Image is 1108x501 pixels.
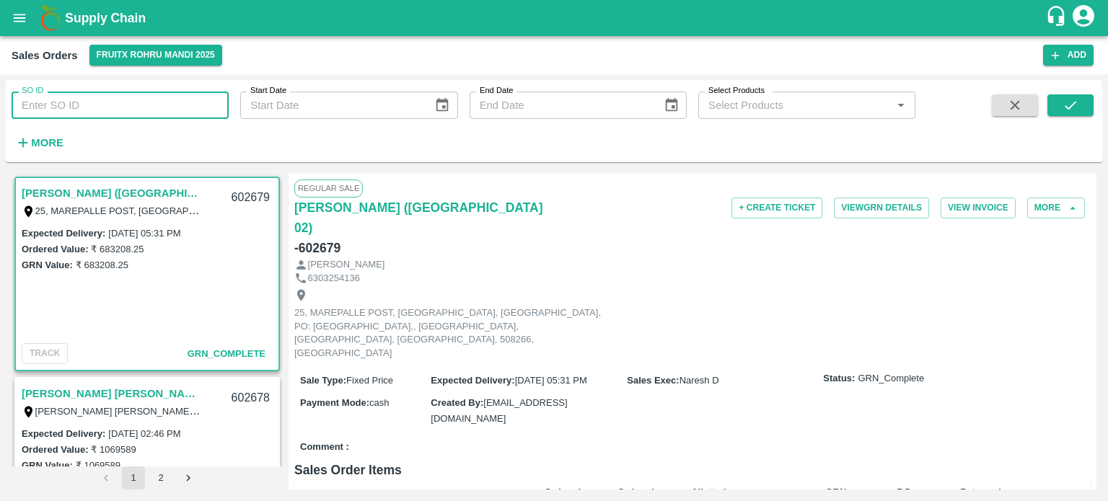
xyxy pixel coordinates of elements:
button: Choose date [428,92,456,119]
label: Sales Exec : [627,375,679,386]
a: [PERSON_NAME] ([GEOGRAPHIC_DATA] 02) [22,184,202,203]
a: [PERSON_NAME] ([GEOGRAPHIC_DATA] 02) [294,198,560,238]
button: More [12,130,67,155]
span: Regular Sale [294,179,363,197]
input: Enter SO ID [12,92,229,119]
button: View Invoice [941,198,1016,218]
label: GRN Value: [22,260,73,270]
div: 602679 [223,181,278,215]
button: ViewGRN Details [834,198,929,218]
h6: - 602679 [294,238,340,258]
label: Ordered Value: [22,244,88,254]
p: 6303254136 [308,272,360,285]
span: [DATE] 05:31 PM [515,375,587,386]
label: SO ID [22,85,43,97]
p: 25, MAREPALLE POST, [GEOGRAPHIC_DATA], [GEOGRAPHIC_DATA], PO: [GEOGRAPHIC_DATA],, [GEOGRAPHIC_DAT... [294,306,619,360]
label: Sale Type : [300,375,346,386]
b: Supply Chain [65,11,146,25]
label: Start Date [250,85,286,97]
label: End Date [480,85,513,97]
button: More [1027,198,1085,218]
button: Go to next page [177,466,200,489]
label: GRN Value: [22,460,73,471]
label: Expected Delivery : [431,375,514,386]
button: + Create Ticket [731,198,822,218]
label: ₹ 683208.25 [91,244,144,254]
button: Choose date [658,92,685,119]
h6: Sales Order Items [294,460,1091,480]
button: Open [892,96,910,115]
span: Fixed Price [346,375,393,386]
button: Go to page 2 [149,466,172,489]
label: [DATE] 02:46 PM [108,428,180,439]
label: Created By : [431,397,483,408]
span: cash [369,397,389,408]
label: Expected Delivery : [22,228,105,239]
label: Comment : [300,440,349,454]
label: Expected Delivery : [22,428,105,439]
label: Status: [823,372,855,386]
div: 602678 [223,381,278,415]
button: page 1 [122,466,145,489]
button: open drawer [3,1,36,35]
div: customer-support [1045,5,1070,31]
label: [PERSON_NAME] [PERSON_NAME]. Flat No 1310, B Details as on: [STREET_ADDRESS], Opp D Mart, [GEOGRA... [35,405,1009,417]
input: Select Products [703,96,887,115]
div: account of current user [1070,3,1096,33]
label: 25, MAREPALLE POST, [GEOGRAPHIC_DATA], [GEOGRAPHIC_DATA], PO: [GEOGRAPHIC_DATA],, [GEOGRAPHIC_DAT... [35,205,911,216]
button: Add [1043,45,1094,66]
img: logo [36,4,65,32]
span: Naresh D [680,375,719,386]
input: Start Date [240,92,423,119]
div: Sales Orders [12,46,78,65]
b: Product [306,488,341,499]
input: End Date [470,92,652,119]
span: GRN_Complete [858,372,924,386]
strong: More [31,137,63,148]
button: Select DC [89,45,222,66]
span: GRN_Complete [188,348,265,359]
span: [EMAIL_ADDRESS][DOMAIN_NAME] [431,397,567,424]
label: Select Products [708,85,765,97]
a: Supply Chain [65,8,1045,28]
p: [PERSON_NAME] [308,258,385,272]
label: Payment Mode : [300,397,369,408]
label: ₹ 1069589 [91,444,136,455]
nav: pagination navigation [92,466,202,489]
label: Ordered Value: [22,444,88,455]
label: [DATE] 05:31 PM [108,228,180,239]
label: ₹ 683208.25 [76,260,128,270]
a: [PERSON_NAME] [PERSON_NAME] (Parala) [22,384,202,403]
label: ₹ 1069589 [76,460,120,471]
